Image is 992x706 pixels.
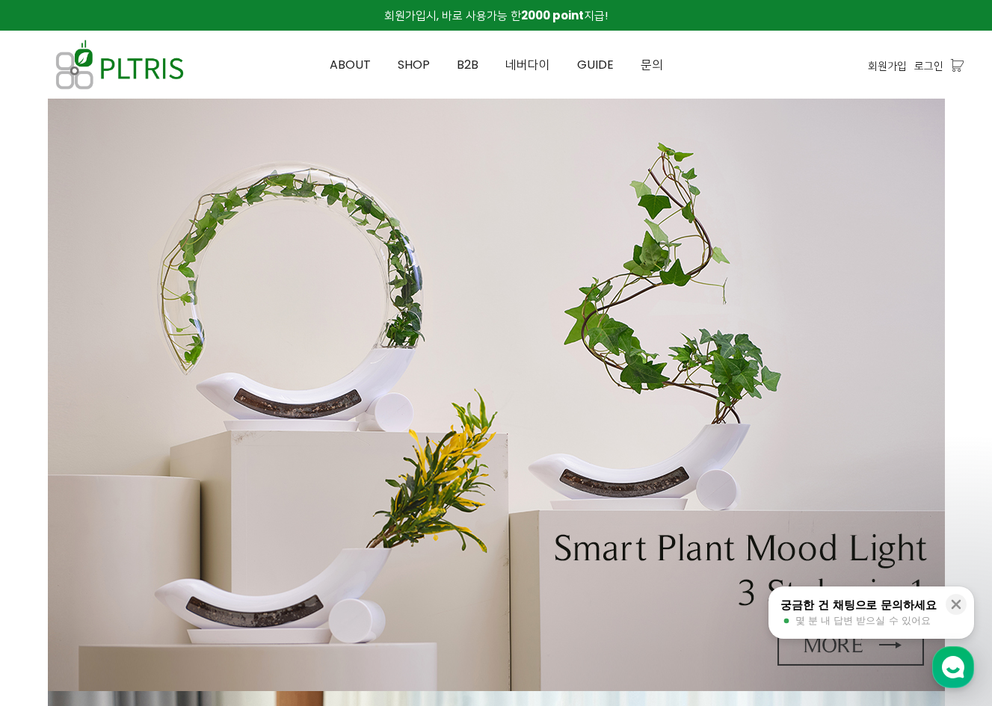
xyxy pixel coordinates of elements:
strong: 2000 point [521,7,584,23]
a: 문의 [627,31,677,99]
a: 네버다이 [492,31,564,99]
a: 로그인 [914,58,943,74]
a: B2B [443,31,492,99]
a: GUIDE [564,31,627,99]
span: ABOUT [330,56,371,73]
a: 회원가입 [868,58,907,74]
span: 회원가입시, 바로 사용가능 한 지급! [384,7,608,23]
span: SHOP [398,56,430,73]
span: GUIDE [577,56,614,73]
a: ABOUT [316,31,384,99]
span: B2B [457,56,478,73]
a: SHOP [384,31,443,99]
span: 네버다이 [505,56,550,73]
span: 문의 [641,56,663,73]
